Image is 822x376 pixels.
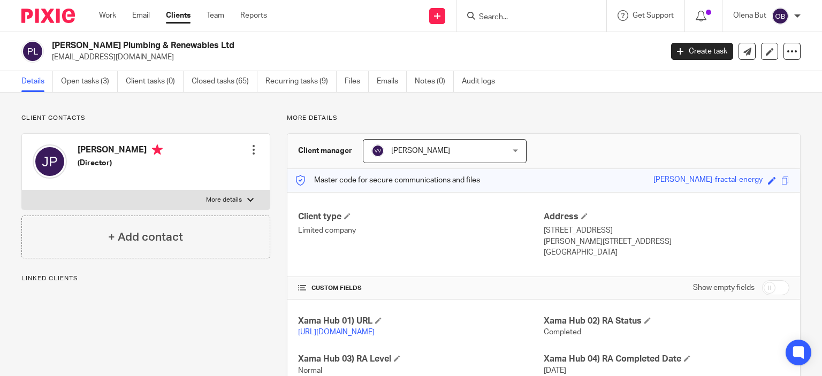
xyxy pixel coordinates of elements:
[265,71,337,92] a: Recurring tasks (9)
[653,174,763,187] div: [PERSON_NAME]-fractal-energy
[33,144,67,179] img: svg%3E
[733,10,766,21] p: Olena But
[21,40,44,63] img: svg%3E
[371,144,384,157] img: svg%3E
[544,354,789,365] h4: Xama Hub 04) RA Completed Date
[99,10,116,21] a: Work
[295,175,480,186] p: Master code for secure communications and files
[207,10,224,21] a: Team
[78,158,163,168] h5: (Director)
[377,71,407,92] a: Emails
[544,236,789,247] p: [PERSON_NAME][STREET_ADDRESS]
[298,354,544,365] h4: Xama Hub 03) RA Level
[21,274,270,283] p: Linked clients
[21,114,270,122] p: Client contacts
[298,225,544,236] p: Limited company
[544,328,581,336] span: Completed
[693,282,755,293] label: Show empty fields
[166,10,191,21] a: Clients
[21,9,75,23] img: Pixie
[544,316,789,327] h4: Xama Hub 02) RA Status
[298,145,352,156] h3: Client manager
[462,71,503,92] a: Audit logs
[52,52,655,63] p: [EMAIL_ADDRESS][DOMAIN_NAME]
[192,71,257,92] a: Closed tasks (65)
[21,71,53,92] a: Details
[52,40,535,51] h2: [PERSON_NAME] Plumbing & Renewables Ltd
[126,71,184,92] a: Client tasks (0)
[132,10,150,21] a: Email
[345,71,369,92] a: Files
[287,114,801,122] p: More details
[671,43,733,60] a: Create task
[544,367,566,374] span: [DATE]
[298,367,322,374] span: Normal
[108,229,183,245] h4: + Add contact
[298,284,544,293] h4: CUSTOM FIELDS
[298,316,544,327] h4: Xama Hub 01) URL
[152,144,163,155] i: Primary
[415,71,454,92] a: Notes (0)
[298,211,544,222] h4: Client type
[391,147,450,155] span: [PERSON_NAME]
[240,10,267,21] a: Reports
[206,196,242,204] p: More details
[78,144,163,158] h4: [PERSON_NAME]
[544,211,789,222] h4: Address
[478,13,574,22] input: Search
[633,12,674,19] span: Get Support
[544,247,789,258] p: [GEOGRAPHIC_DATA]
[544,225,789,236] p: [STREET_ADDRESS]
[298,328,375,336] a: [URL][DOMAIN_NAME]
[772,7,789,25] img: svg%3E
[61,71,118,92] a: Open tasks (3)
